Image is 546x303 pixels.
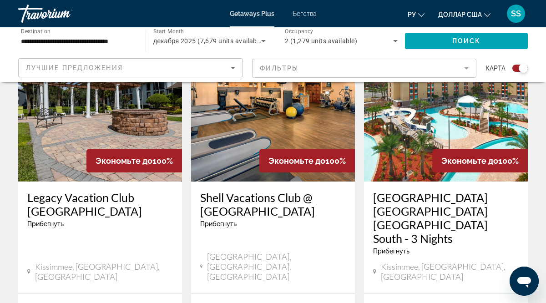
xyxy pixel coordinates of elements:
[191,36,355,182] img: 5446O01X.jpg
[27,191,173,218] a: Legacy Vacation Club [GEOGRAPHIC_DATA]
[373,247,409,255] span: Прибегнуть
[18,36,182,182] img: 8614E01X.jpg
[27,220,64,227] span: Прибегнуть
[268,156,325,166] span: Экономьте до
[408,11,416,18] font: ру
[26,62,235,73] mat-select: Sort by
[200,191,346,218] a: Shell Vacations Club @ [GEOGRAPHIC_DATA]
[200,220,237,227] span: Прибегнуть
[364,36,528,182] img: RGF1E01X.jpg
[432,149,528,172] div: 100%
[285,37,357,45] span: 2 (1,279 units available)
[373,191,519,245] a: [GEOGRAPHIC_DATA] [GEOGRAPHIC_DATA] [GEOGRAPHIC_DATA] South - 3 Nights
[21,28,51,34] span: Destination
[26,64,123,71] span: Лучшие предложения
[452,37,481,45] span: Поиск
[259,149,355,172] div: 100%
[381,262,519,282] span: Kissimmee, [GEOGRAPHIC_DATA], [GEOGRAPHIC_DATA]
[510,267,539,296] iframe: Кнопка для запуска окна сообщений
[86,149,182,172] div: 100%
[153,28,184,35] span: Start Month
[511,9,521,18] font: SS
[485,62,506,75] span: карта
[96,156,152,166] span: Экономьте до
[405,33,528,49] button: Поиск
[408,8,425,21] button: Изменить язык
[35,262,173,282] span: Kissimmee, [GEOGRAPHIC_DATA], [GEOGRAPHIC_DATA]
[438,11,482,18] font: доллар США
[438,8,490,21] button: Изменить валюту
[153,37,264,45] span: декабря 2025 (7,679 units available)
[230,10,274,17] a: Getaways Plus
[504,4,528,23] button: Меню пользователя
[441,156,498,166] span: Экономьте до
[252,58,477,78] button: Filter
[293,10,317,17] a: Бегства
[18,2,109,25] a: Травориум
[285,28,313,35] span: Occupancy
[207,252,346,282] span: [GEOGRAPHIC_DATA], [GEOGRAPHIC_DATA], [GEOGRAPHIC_DATA]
